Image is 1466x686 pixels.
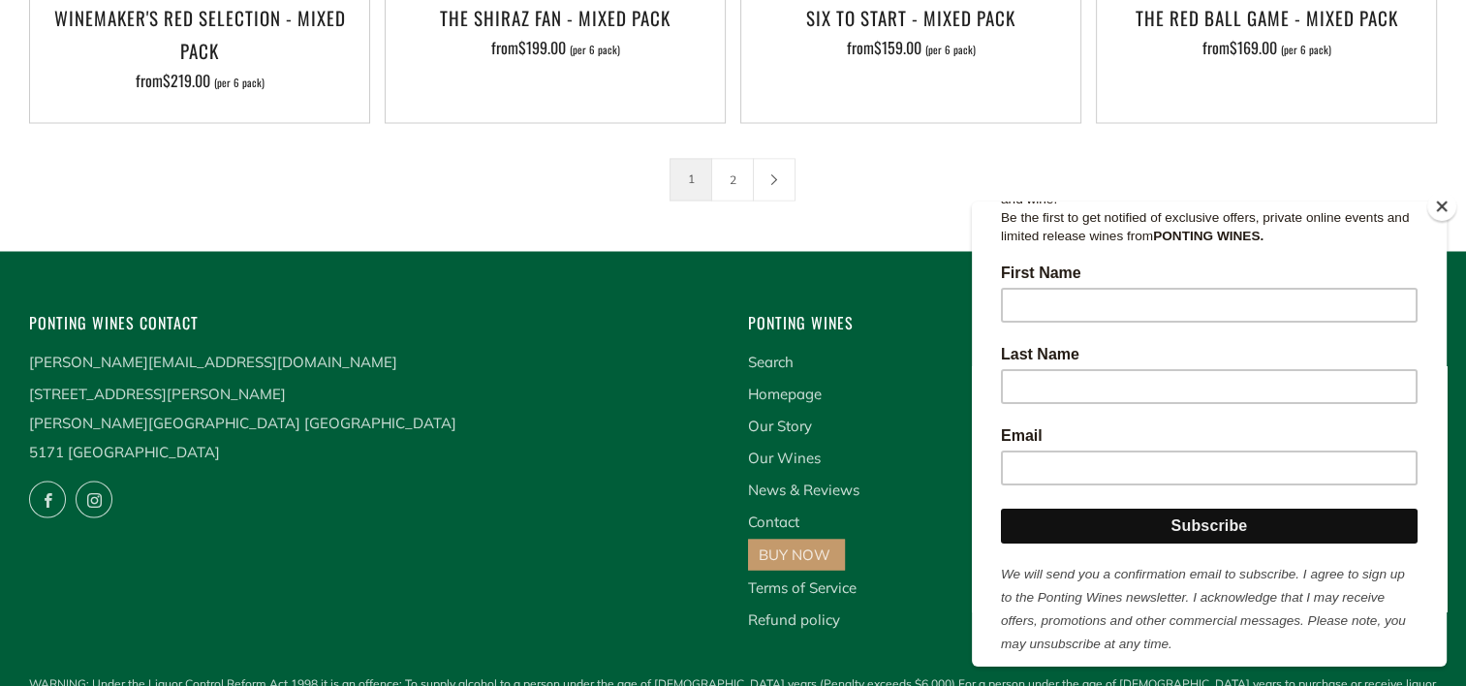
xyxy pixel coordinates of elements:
[1202,36,1331,59] span: from
[748,609,840,628] a: Refund policy
[847,36,976,59] span: from
[29,309,719,335] h4: Ponting Wines Contact
[386,1,725,98] a: The Shiraz Fan - Mixed Pack from$199.00 (per 6 pack)
[29,391,446,415] label: First Name
[748,512,799,530] a: Contact
[748,309,1438,335] h4: Ponting Wines
[29,262,446,298] p: Join [PERSON_NAME]'s team at and as a welcome, get
[222,264,328,278] strong: PONTING WINES
[1097,1,1436,98] a: The Red Ball Game - Mixed Pack from$169.00 (per 6 pack)
[741,1,1080,98] a: Six To Start - Mixed Pack from$159.00 (per 6 pack)
[29,636,446,670] input: Subscribe
[1427,192,1456,221] button: Close
[181,356,292,370] strong: PONTING WINES.
[1230,36,1277,59] span: $169.00
[759,545,830,563] a: BUY NOW
[40,1,359,67] h3: Winemaker's Red Selection - Mixed Pack
[395,1,715,34] h3: The Shiraz Fan - Mixed Pack
[163,69,210,92] span: $219.00
[1281,45,1331,55] span: (per 6 pack)
[748,352,794,370] a: Search
[150,226,325,247] strong: JOIN THE FIRST XI
[47,282,191,296] strong: $25 off your first order.
[29,379,719,466] p: [STREET_ADDRESS][PERSON_NAME] [PERSON_NAME][GEOGRAPHIC_DATA] [GEOGRAPHIC_DATA] 5171 [GEOGRAPHIC_D...
[136,69,265,92] span: from
[925,45,976,55] span: (per 6 pack)
[29,554,446,577] label: Email
[570,45,620,55] span: (per 6 pack)
[214,78,265,88] span: (per 6 pack)
[29,298,446,335] p: Hear [PERSON_NAME]'s commentary on the world of cricket, sport and wine.
[874,36,921,59] span: $159.00
[1107,1,1426,34] h3: The Red Ball Game - Mixed Pack
[29,335,446,372] p: Be the first to get notified of exclusive offers, private online events and limited release wines...
[30,1,369,98] a: Winemaker's Red Selection - Mixed Pack from$219.00 (per 6 pack)
[29,352,397,370] a: [PERSON_NAME][EMAIL_ADDRESS][DOMAIN_NAME]
[518,36,566,59] span: $199.00
[748,416,812,434] a: Our Story
[748,480,859,498] a: News & Reviews
[29,473,446,496] label: Last Name
[748,384,822,402] a: Homepage
[670,158,712,201] span: 1
[491,36,620,59] span: from
[712,159,753,200] a: 2
[751,1,1071,34] h3: Six To Start - Mixed Pack
[748,448,821,466] a: Our Wines
[748,577,857,596] a: Terms of Service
